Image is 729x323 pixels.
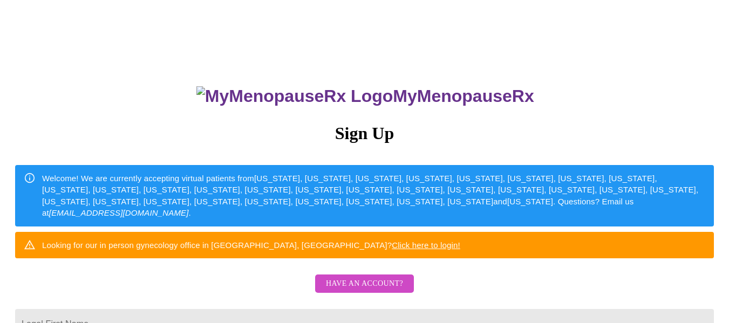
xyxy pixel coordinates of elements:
div: Welcome! We are currently accepting virtual patients from [US_STATE], [US_STATE], [US_STATE], [US... [42,168,705,223]
h3: MyMenopauseRx [17,86,714,106]
h3: Sign Up [15,123,714,143]
a: Have an account? [312,286,417,295]
span: Have an account? [326,277,403,291]
em: [EMAIL_ADDRESS][DOMAIN_NAME] [49,208,189,217]
div: Looking for our in person gynecology office in [GEOGRAPHIC_DATA], [GEOGRAPHIC_DATA]? [42,235,460,255]
a: Click here to login! [392,240,460,250]
img: MyMenopauseRx Logo [196,86,393,106]
button: Have an account? [315,274,414,293]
